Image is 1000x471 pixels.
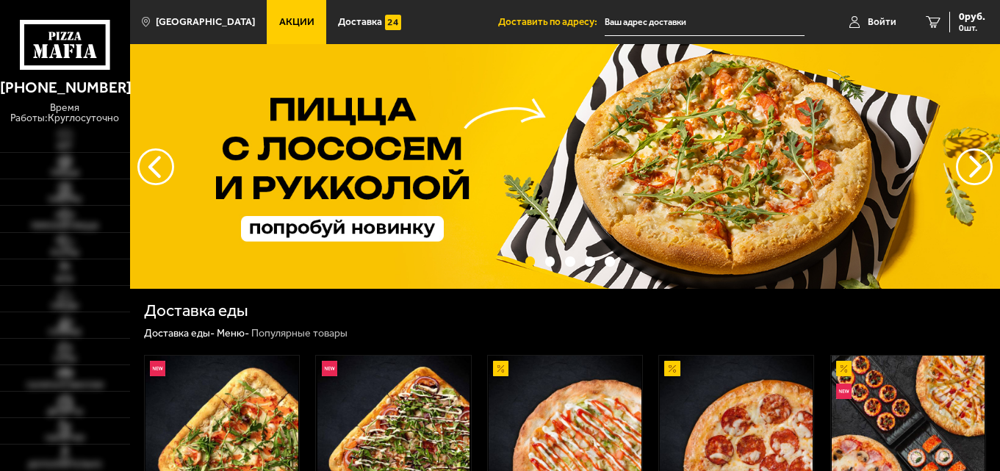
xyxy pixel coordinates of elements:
button: точки переключения [525,256,536,267]
button: точки переключения [545,256,555,267]
img: Новинка [836,384,852,399]
button: точки переключения [585,256,595,267]
img: Акционный [836,361,852,376]
span: 0 шт. [959,24,985,32]
span: [GEOGRAPHIC_DATA] [156,17,255,27]
input: Ваш адрес доставки [605,9,805,36]
button: точки переключения [565,256,575,267]
a: Доставка еды- [144,327,215,339]
div: Популярные товары [251,327,348,340]
img: 15daf4d41897b9f0e9f617042186c801.svg [385,15,400,30]
button: предыдущий [956,148,993,185]
span: Доставить по адресу: [498,17,605,27]
h1: Доставка еды [144,303,248,320]
img: Новинка [150,361,165,376]
img: Акционный [493,361,508,376]
span: Доставка [338,17,382,27]
img: Акционный [664,361,680,376]
a: Меню- [217,327,249,339]
span: 0 руб. [959,12,985,22]
span: Войти [868,17,896,27]
button: точки переключения [605,256,615,267]
img: Новинка [322,361,337,376]
button: следующий [137,148,174,185]
span: Акции [279,17,314,27]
